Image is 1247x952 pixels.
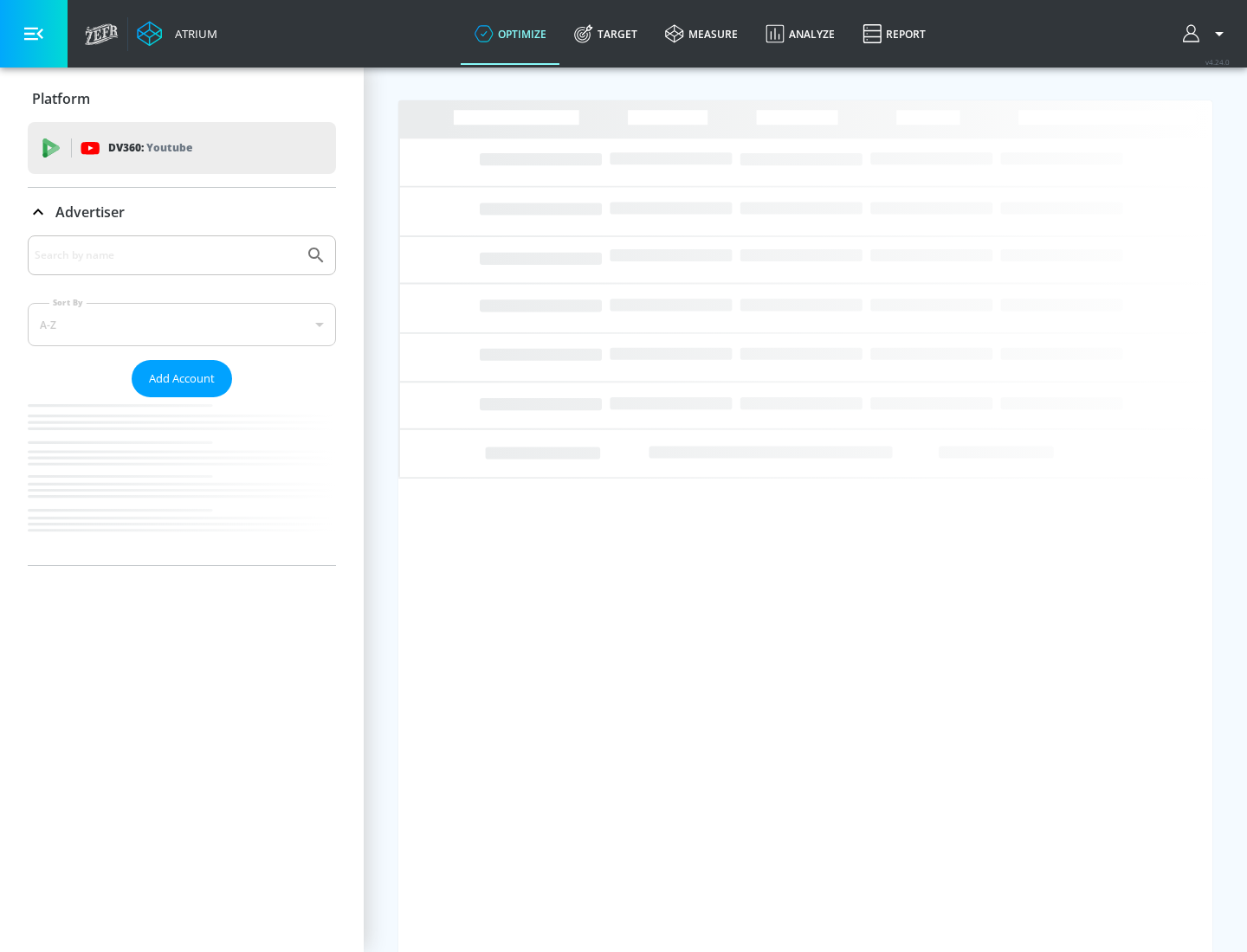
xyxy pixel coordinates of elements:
a: measure [651,3,752,65]
a: Atrium [137,21,217,47]
div: Platform [28,74,336,123]
input: Search by name [35,244,297,267]
label: Sort By [49,297,87,308]
div: A-Z [28,303,336,346]
p: DV360: [108,138,192,158]
a: Report [849,3,940,65]
nav: list of Advertiser [28,397,336,565]
span: Add Account [149,369,215,389]
div: Advertiser [28,188,336,236]
p: Platform [32,89,90,108]
p: Advertiser [55,203,125,222]
button: Add Account [132,360,232,397]
a: Analyze [752,3,849,65]
span: v 4.24.0 [1205,57,1230,67]
div: Atrium [168,26,217,42]
a: Target [560,3,651,65]
div: DV360: Youtube [28,122,336,174]
p: Youtube [146,138,192,157]
a: optimize [461,3,560,65]
div: Advertiser [28,235,336,565]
